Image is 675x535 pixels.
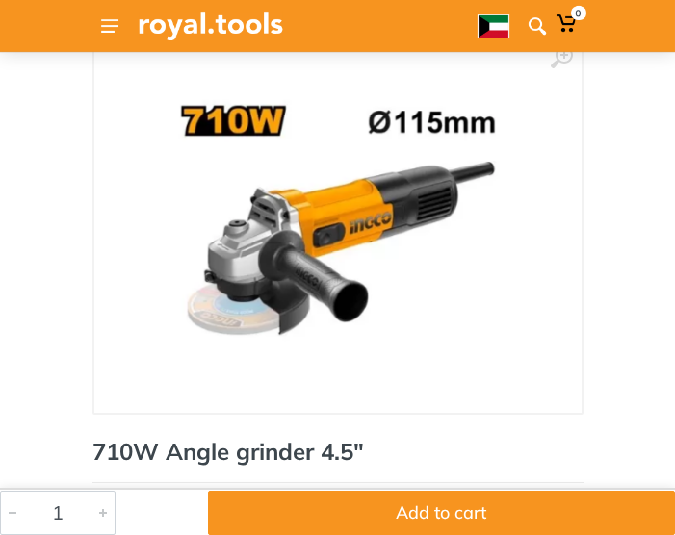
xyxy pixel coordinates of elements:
[169,57,506,394] img: Royal Tools - 710W Angle grinder 4.5
[139,12,283,40] img: Royal Tools Logo
[208,491,675,535] button: Add to cart
[552,6,584,46] a: 0
[92,438,584,466] h1: 710W Angle grinder 4.5"
[478,14,509,38] img: ar.webp
[571,6,586,20] span: 0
